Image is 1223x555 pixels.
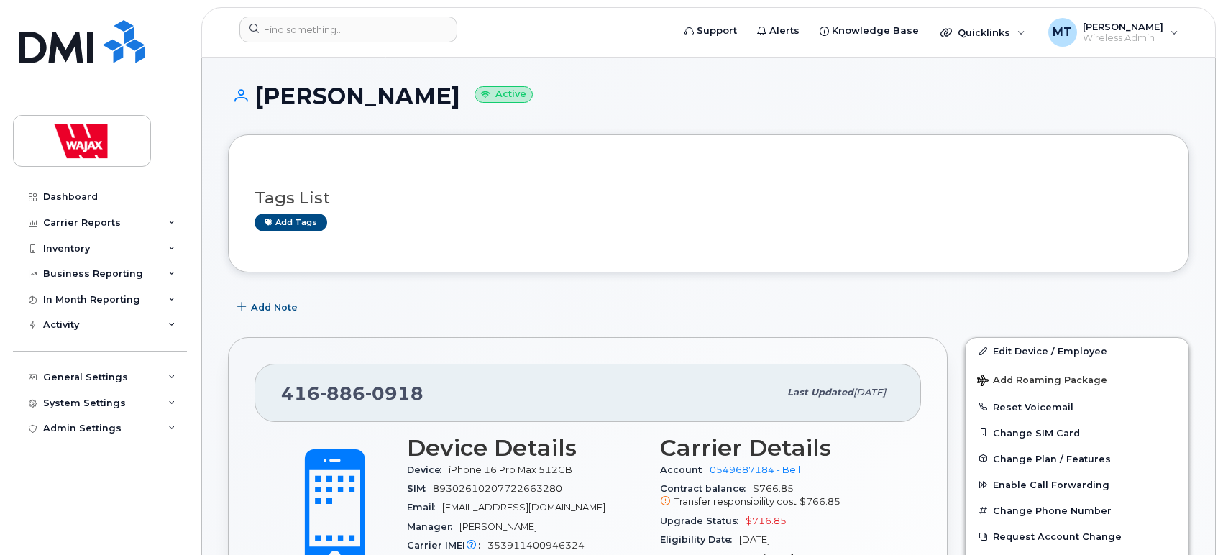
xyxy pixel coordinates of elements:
[255,214,327,231] a: Add tags
[993,480,1109,490] span: Enable Call Forwarding
[407,483,433,494] span: SIM
[251,301,298,314] span: Add Note
[407,464,449,475] span: Device
[739,534,770,545] span: [DATE]
[787,387,853,398] span: Last updated
[993,453,1111,464] span: Change Plan / Features
[966,446,1188,472] button: Change Plan / Features
[966,420,1188,446] button: Change SIM Card
[966,394,1188,420] button: Reset Voicemail
[449,464,572,475] span: iPhone 16 Pro Max 512GB
[966,497,1188,523] button: Change Phone Number
[746,515,787,526] span: $716.85
[966,523,1188,549] button: Request Account Change
[475,86,533,103] small: Active
[442,502,605,513] span: [EMAIL_ADDRESS][DOMAIN_NAME]
[320,382,365,404] span: 886
[459,521,537,532] span: [PERSON_NAME]
[660,515,746,526] span: Upgrade Status
[407,521,459,532] span: Manager
[710,464,800,475] a: 0549687184 - Bell
[660,534,739,545] span: Eligibility Date
[228,83,1189,109] h1: [PERSON_NAME]
[674,496,797,507] span: Transfer responsibility cost
[800,496,840,507] span: $766.85
[966,364,1188,394] button: Add Roaming Package
[660,483,896,509] span: $766.85
[255,189,1163,207] h3: Tags List
[853,387,886,398] span: [DATE]
[281,382,423,404] span: 416
[660,483,753,494] span: Contract balance
[433,483,562,494] span: 89302610207722663280
[966,472,1188,497] button: Enable Call Forwarding
[407,540,487,551] span: Carrier IMEI
[228,294,310,320] button: Add Note
[365,382,423,404] span: 0918
[407,502,442,513] span: Email
[660,464,710,475] span: Account
[660,435,896,461] h3: Carrier Details
[977,375,1107,388] span: Add Roaming Package
[966,338,1188,364] a: Edit Device / Employee
[487,540,585,551] span: 353911400946324
[407,435,643,461] h3: Device Details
